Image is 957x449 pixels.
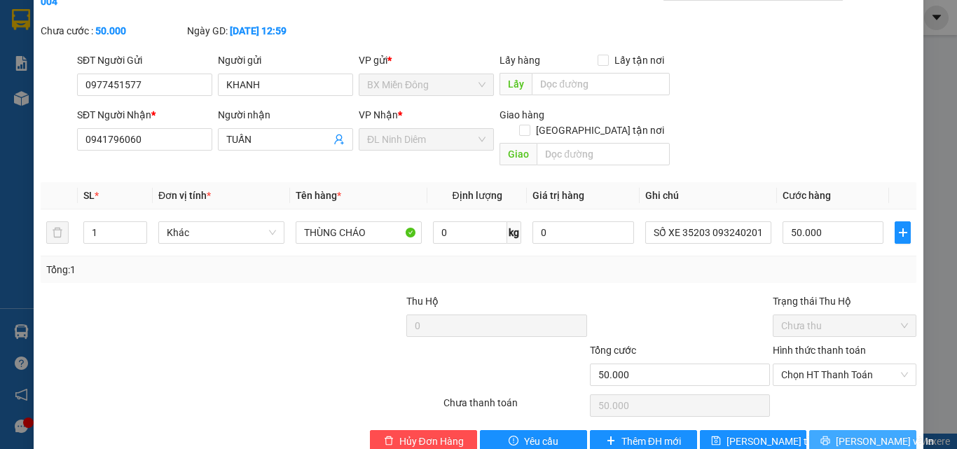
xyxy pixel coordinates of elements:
span: VP Nhận [359,109,398,120]
span: plus [606,436,616,447]
input: Dọc đường [532,73,670,95]
span: environment [7,78,17,88]
span: plus [895,227,910,238]
input: Ghi Chú [645,221,771,244]
div: VP gửi [359,53,494,68]
span: ĐL Ninh Diêm [367,129,486,150]
div: Tổng: 1 [46,262,371,277]
span: user-add [333,134,345,145]
span: printer [820,436,830,447]
button: delete [46,221,69,244]
input: VD: Bàn, Ghế [296,221,422,244]
b: 339 Đinh Bộ Lĩnh, P26 [7,77,74,104]
span: Khác [167,222,276,243]
button: plus [895,221,911,244]
span: BX Miền Đông [367,74,486,95]
span: Giá trị hàng [532,190,584,201]
div: Người nhận [218,107,353,123]
span: Tên hàng [296,190,341,201]
span: save [711,436,721,447]
span: [GEOGRAPHIC_DATA] tận nơi [530,123,670,138]
label: Hình thức thanh toán [773,345,866,356]
span: Chưa thu [781,315,908,336]
span: Thêm ĐH mới [621,434,681,449]
span: SL [83,190,95,201]
div: Chưa cước : [41,23,184,39]
div: Trạng thái Thu Hộ [773,293,916,309]
b: 50.000 [95,25,126,36]
span: [PERSON_NAME] và In [836,434,934,449]
input: Dọc đường [537,143,670,165]
li: VP BX Miền Đông [7,60,97,75]
span: Yêu cầu [524,434,558,449]
span: Tổng cước [590,345,636,356]
span: Giao hàng [500,109,544,120]
li: VP BX Phía Nam [GEOGRAPHIC_DATA] [97,60,186,106]
span: Lấy tận nơi [609,53,670,68]
span: Giao [500,143,537,165]
span: Lấy hàng [500,55,540,66]
span: Lấy [500,73,532,95]
span: Cước hàng [783,190,831,201]
span: [PERSON_NAME] thay đổi [727,434,839,449]
li: Cúc Tùng [7,7,203,34]
b: [DATE] 12:59 [230,25,287,36]
div: SĐT Người Gửi [77,53,212,68]
span: kg [507,221,521,244]
th: Ghi chú [640,182,777,209]
div: Ngày GD: [187,23,331,39]
span: Hủy Đơn Hàng [399,434,464,449]
span: Chọn HT Thanh Toán [781,364,908,385]
span: Đơn vị tính [158,190,211,201]
div: SĐT Người Nhận [77,107,212,123]
span: Thu Hộ [406,296,439,307]
span: exclamation-circle [509,436,518,447]
div: Người gửi [218,53,353,68]
span: Định lượng [452,190,502,201]
span: delete [384,436,394,447]
div: Chưa thanh toán [442,395,588,420]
